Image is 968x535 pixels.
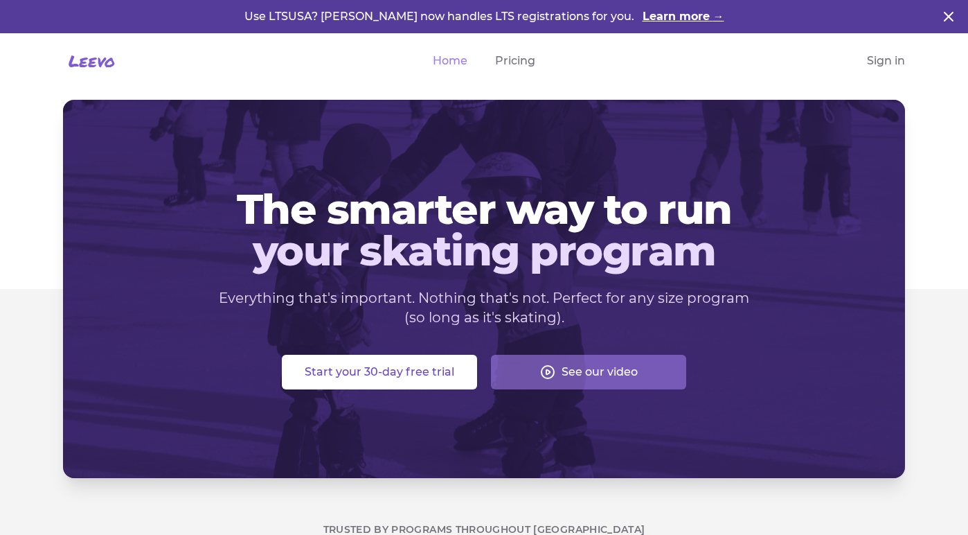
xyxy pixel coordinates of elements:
span: → [713,10,724,23]
a: Learn more [643,8,724,25]
p: Everything that's important. Nothing that's not. Perfect for any size program (so long as it's sk... [218,288,750,327]
a: Leevo [63,50,115,72]
span: See our video [562,364,638,380]
a: Home [433,53,467,69]
span: The smarter way to run [85,188,883,230]
span: your skating program [85,230,883,272]
a: Pricing [495,53,535,69]
span: Use LTSUSA? [PERSON_NAME] now handles LTS registrations for you. [244,10,637,23]
button: Start your 30-day free trial [282,355,477,389]
button: See our video [491,355,686,389]
a: Sign in [867,53,905,69]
